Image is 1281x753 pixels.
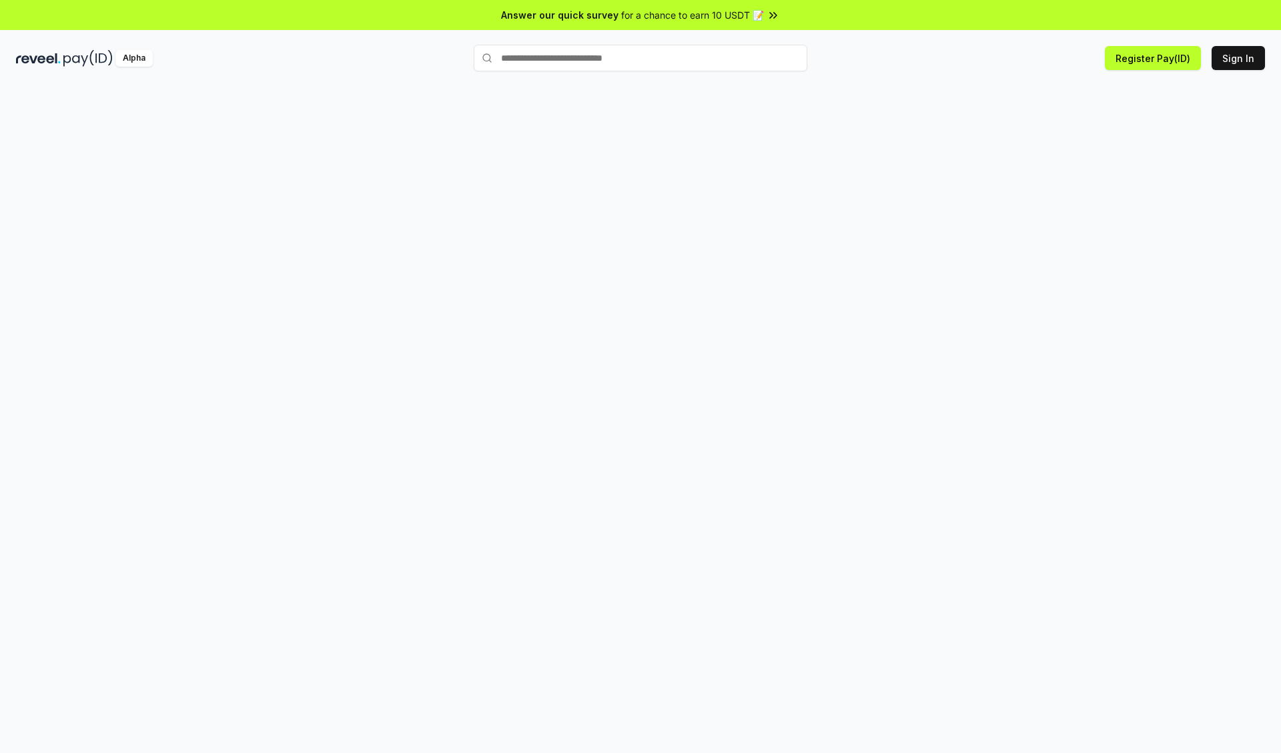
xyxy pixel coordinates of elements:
span: for a chance to earn 10 USDT 📝 [621,8,764,22]
span: Answer our quick survey [501,8,618,22]
img: pay_id [63,50,113,67]
img: reveel_dark [16,50,61,67]
button: Sign In [1212,46,1265,70]
div: Alpha [115,50,153,67]
button: Register Pay(ID) [1105,46,1201,70]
